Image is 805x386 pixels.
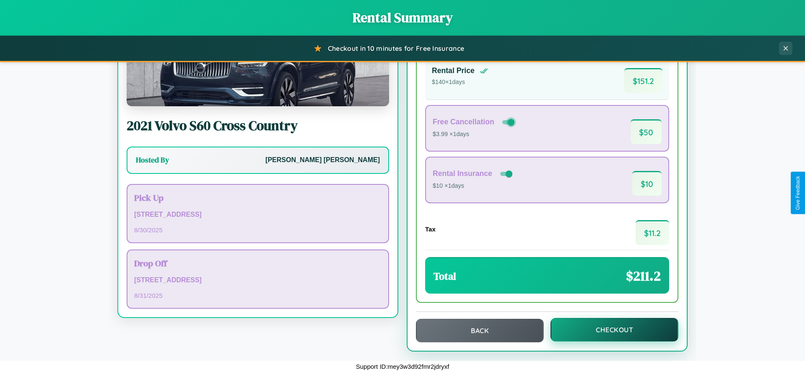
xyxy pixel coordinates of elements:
h4: Tax [425,226,436,233]
h4: Rental Price [432,66,475,75]
p: [PERSON_NAME] [PERSON_NAME] [265,154,380,166]
span: $ 151.2 [624,68,662,93]
p: 8 / 30 / 2025 [134,224,382,236]
h1: Rental Summary [8,8,797,27]
span: $ 50 [631,119,662,144]
h4: Free Cancellation [433,118,494,126]
p: $3.99 × 1 days [433,129,516,140]
h2: 2021 Volvo S60 Cross Country [127,116,389,135]
span: Checkout in 10 minutes for Free Insurance [328,44,464,53]
h3: Total [434,269,456,283]
span: $ 211.2 [626,267,661,285]
span: $ 10 [632,171,662,196]
button: Back [416,319,544,342]
p: 8 / 31 / 2025 [134,290,382,301]
span: $ 11.2 [636,220,669,245]
p: $10 × 1 days [433,181,514,192]
img: Volvo S60 Cross Country [127,22,389,106]
button: Checkout [551,318,678,341]
h3: Drop Off [134,257,382,269]
p: $ 140 × 1 days [432,77,488,88]
h3: Hosted By [136,155,169,165]
h4: Rental Insurance [433,169,492,178]
p: Support ID: mey3w3d92fmr2jdryxf [356,361,449,372]
p: [STREET_ADDRESS] [134,209,382,221]
p: [STREET_ADDRESS] [134,274,382,286]
div: Give Feedback [795,176,801,210]
h3: Pick Up [134,192,382,204]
